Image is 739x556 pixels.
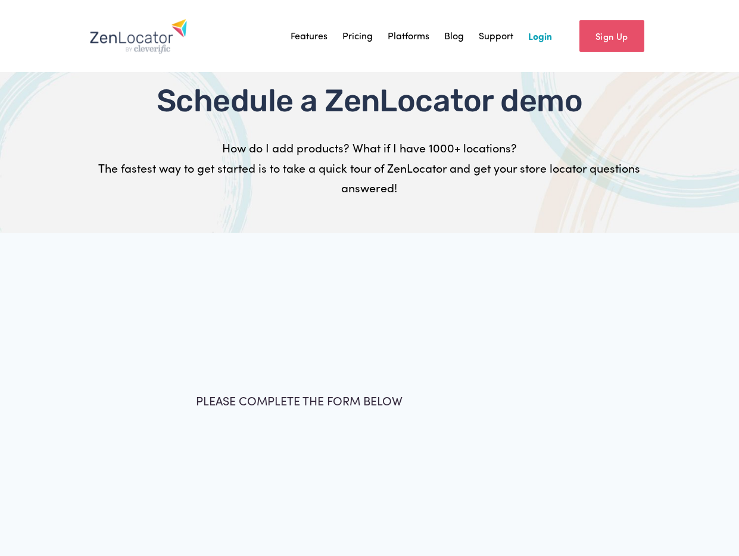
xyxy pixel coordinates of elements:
span: Schedule a ZenLocator demo [157,82,582,119]
span: PLEASE COMPLETE THE FORM BELOW [196,393,403,408]
img: Zenlocator [89,18,188,54]
a: Sign Up [579,20,644,52]
a: Login [528,27,552,45]
span: How do I add products? What if I have 1000+ locations? The fastest way to get started is to take ... [98,140,643,195]
a: Features [291,27,328,45]
a: Blog [444,27,464,45]
a: Support [479,27,513,45]
a: Pricing [342,27,373,45]
a: Platforms [388,27,429,45]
